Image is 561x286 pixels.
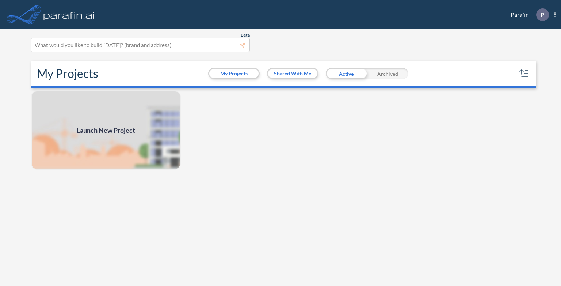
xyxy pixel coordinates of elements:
button: sort [518,68,530,79]
button: Shared With Me [268,69,317,78]
span: Launch New Project [77,125,135,135]
div: Archived [367,68,408,79]
p: P [541,11,544,18]
div: Active [326,68,367,79]
span: Beta [241,32,250,38]
img: add [31,91,181,170]
a: Launch New Project [31,91,181,170]
div: Parafin [500,8,556,21]
img: logo [42,7,96,22]
button: My Projects [209,69,259,78]
h2: My Projects [37,67,98,80]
